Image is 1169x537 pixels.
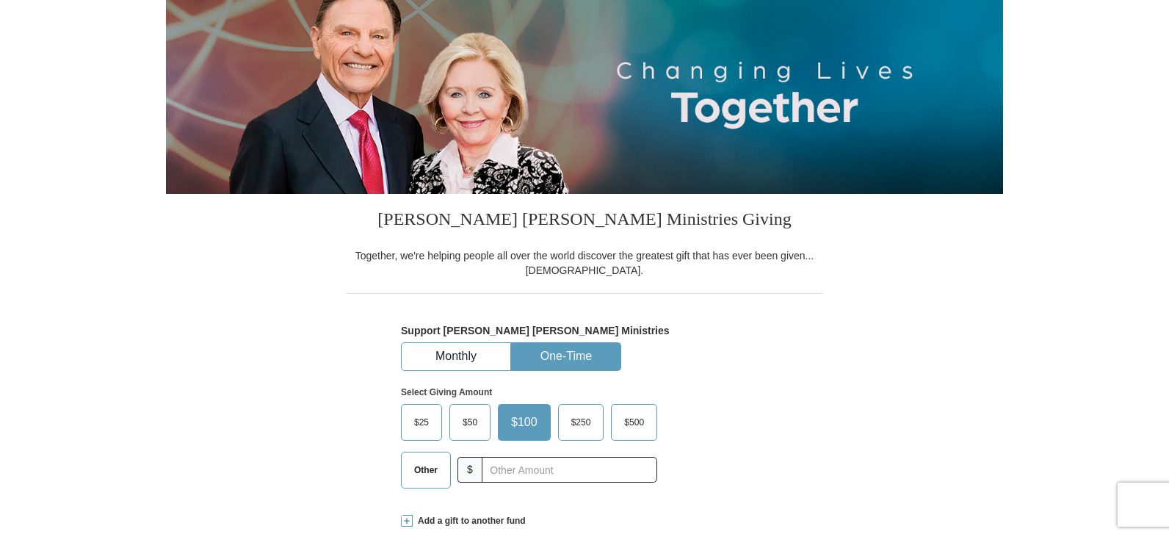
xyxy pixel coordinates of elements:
[457,457,482,483] span: $
[482,457,657,483] input: Other Amount
[401,325,768,337] h5: Support [PERSON_NAME] [PERSON_NAME] Ministries
[512,343,620,370] button: One-Time
[617,411,651,433] span: $500
[402,343,510,370] button: Monthly
[564,411,598,433] span: $250
[407,459,445,481] span: Other
[504,411,545,433] span: $100
[413,515,526,527] span: Add a gift to another fund
[455,411,485,433] span: $50
[346,248,823,278] div: Together, we're helping people all over the world discover the greatest gift that has ever been g...
[401,387,492,397] strong: Select Giving Amount
[407,411,436,433] span: $25
[346,194,823,248] h3: [PERSON_NAME] [PERSON_NAME] Ministries Giving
